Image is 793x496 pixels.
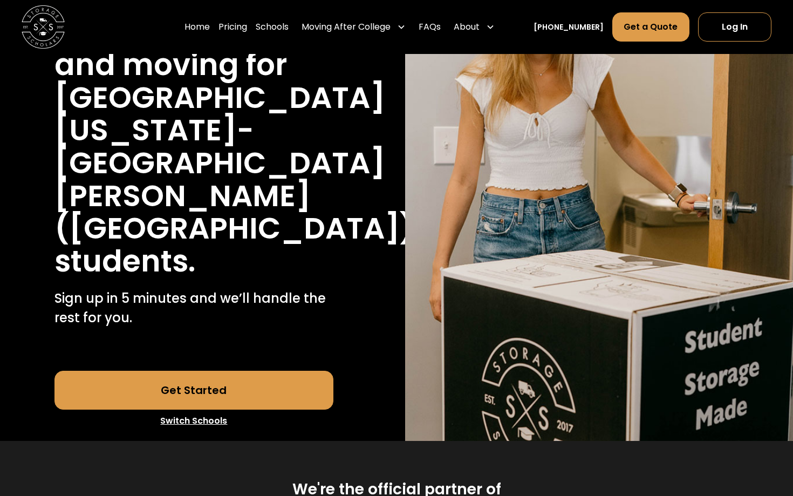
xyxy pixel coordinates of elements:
[612,12,689,42] a: Get a Quote
[54,245,195,278] h1: students.
[54,289,334,328] p: Sign up in 5 minutes and we’ll handle the rest for you.
[218,12,247,42] a: Pricing
[297,12,410,42] div: Moving After College
[54,371,334,410] a: Get Started
[184,12,210,42] a: Home
[54,410,334,432] a: Switch Schools
[698,12,771,42] a: Log In
[449,12,499,42] div: About
[54,81,414,245] h1: [GEOGRAPHIC_DATA][US_STATE]-[GEOGRAPHIC_DATA][PERSON_NAME] ([GEOGRAPHIC_DATA])
[302,21,391,33] div: Moving After College
[419,12,441,42] a: FAQs
[454,21,480,33] div: About
[534,22,604,33] a: [PHONE_NUMBER]
[256,12,289,42] a: Schools
[22,5,65,49] a: home
[22,5,65,49] img: Storage Scholars main logo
